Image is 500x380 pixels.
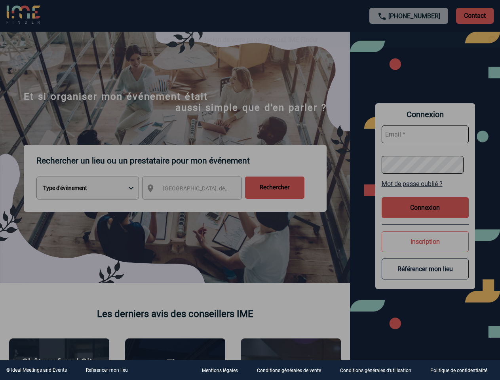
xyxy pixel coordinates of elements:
[430,368,487,374] p: Politique de confidentialité
[202,368,238,374] p: Mentions légales
[6,367,67,373] div: © Ideal Meetings and Events
[86,367,128,373] a: Référencer mon lieu
[424,367,500,374] a: Politique de confidentialité
[257,368,321,374] p: Conditions générales de vente
[340,368,411,374] p: Conditions générales d'utilisation
[196,367,251,374] a: Mentions légales
[334,367,424,374] a: Conditions générales d'utilisation
[251,367,334,374] a: Conditions générales de vente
